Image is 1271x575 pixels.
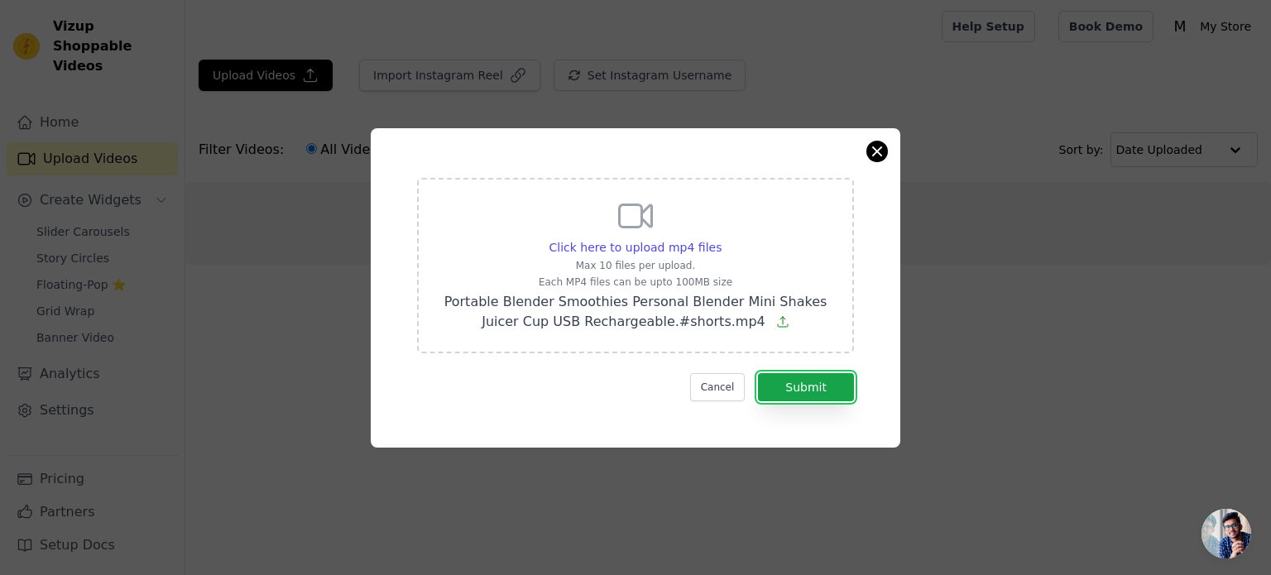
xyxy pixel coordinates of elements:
p: Max 10 files per upload. [439,259,832,272]
span: Click here to upload mp4 files [549,241,722,254]
span: Portable Blender Smoothies Personal Blender Mini Shakes Juicer Cup USB Rechargeable.#shorts.mp4 [444,294,827,329]
button: Close modal [867,141,887,161]
p: Each MP4 files can be upto 100MB size [439,276,832,289]
button: Submit [758,373,854,401]
a: Open chat [1201,509,1251,558]
button: Cancel [690,373,746,401]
